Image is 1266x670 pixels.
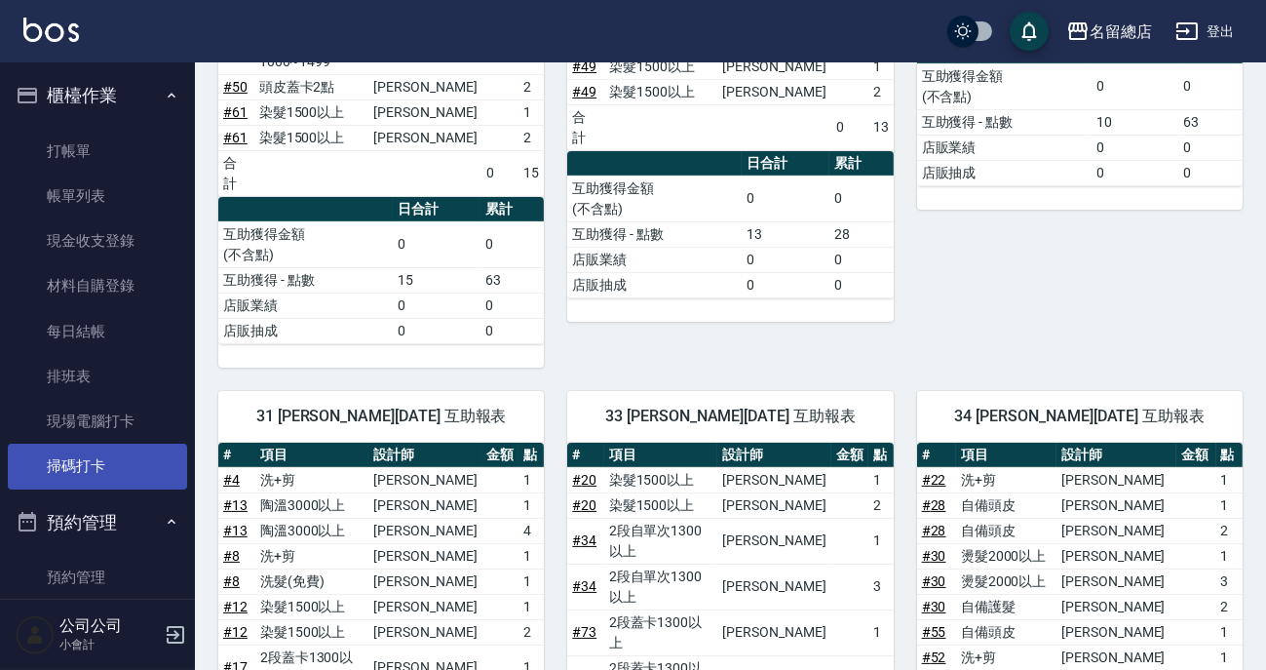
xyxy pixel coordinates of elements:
td: 洗+剪 [956,467,1056,493]
td: 合計 [567,104,604,150]
td: 2 [518,74,544,99]
a: #34 [572,578,596,594]
th: # [567,443,603,468]
a: #13 [223,497,248,513]
td: 2 [518,619,544,645]
td: 0 [831,104,868,150]
span: 31 [PERSON_NAME][DATE] 互助報表 [242,407,520,426]
td: 染髮1500以上 [254,99,368,125]
a: #30 [922,573,946,589]
td: 店販業績 [218,293,393,318]
td: 13 [742,221,829,247]
td: 0 [482,150,519,196]
a: 預約管理 [8,555,187,600]
td: 0 [1092,135,1179,160]
td: [PERSON_NAME] [717,54,830,79]
a: #30 [922,599,946,614]
td: 0 [742,176,829,221]
td: 63 [1178,109,1243,135]
a: #28 [922,523,946,538]
td: 1 [1216,493,1243,518]
td: [PERSON_NAME] [368,99,481,125]
td: 合計 [218,150,254,196]
td: 陶溫3000以上 [255,518,368,543]
td: 1 [1216,543,1243,569]
td: 自備頭皮 [956,619,1056,645]
a: 帳單列表 [8,174,187,218]
th: 設計師 [1056,443,1176,468]
td: 洗+剪 [255,467,368,493]
td: 63 [480,267,545,293]
th: 累計 [480,197,545,222]
td: [PERSON_NAME] [368,74,481,99]
th: 設計師 [368,443,481,468]
td: [PERSON_NAME] [1056,543,1176,569]
a: #12 [223,624,248,640]
td: 燙髮2000以上 [956,543,1056,569]
a: #55 [922,624,946,640]
th: 日合計 [393,197,480,222]
td: [PERSON_NAME] [368,594,481,619]
button: 名留總店 [1058,12,1160,52]
td: [PERSON_NAME] [1056,493,1176,518]
td: [PERSON_NAME] [368,467,481,493]
td: 互助獲得金額 (不含點) [917,63,1092,109]
td: 互助獲得 - 點數 [917,109,1092,135]
td: [PERSON_NAME] [1056,645,1176,670]
td: 洗+剪 [956,645,1056,670]
a: #50 [223,79,248,95]
td: 1 [518,594,544,619]
td: [PERSON_NAME] [1056,619,1176,645]
td: 陶溫3000以上 [255,493,368,518]
th: 項目 [956,443,1056,468]
a: #73 [572,624,596,640]
a: 每日結帳 [8,309,187,354]
a: 掃碼打卡 [8,444,187,489]
td: [PERSON_NAME] [368,619,481,645]
th: 金額 [482,443,519,468]
a: #30 [922,548,946,564]
td: 頭皮蓋卡2點 [254,74,368,99]
th: 累計 [829,151,894,177]
td: 1 [1216,645,1243,670]
td: 染髮1500以上 [604,79,717,104]
td: 染髮1500以上 [604,467,718,493]
td: 店販業績 [917,135,1092,160]
td: 4 [518,518,544,543]
td: 2段自單次1300以上 [604,564,718,610]
th: # [917,443,956,468]
a: #8 [223,573,240,589]
td: 1 [868,518,894,564]
td: 互助獲得金額 (不含點) [567,176,742,221]
td: 1 [518,99,544,125]
a: #61 [223,104,248,120]
td: 自備頭皮 [956,493,1056,518]
a: #8 [223,548,240,564]
td: [PERSON_NAME] [1056,467,1176,493]
a: #4 [223,472,240,488]
td: 1 [1216,619,1243,645]
th: 設計師 [717,443,830,468]
td: 2 [868,79,894,104]
a: #49 [572,59,596,74]
td: 1 [518,493,544,518]
th: # [218,443,255,468]
td: [PERSON_NAME] [717,518,830,564]
th: 項目 [255,443,368,468]
td: 自備護髮 [956,594,1056,619]
td: 0 [393,221,480,267]
td: 3 [1216,569,1243,594]
a: 現金收支登錄 [8,218,187,263]
td: 15 [393,267,480,293]
td: [PERSON_NAME] [1056,518,1176,543]
span: 34 [PERSON_NAME][DATE] 互助報表 [940,407,1219,426]
td: 0 [1178,160,1243,185]
span: 33 [PERSON_NAME][DATE] 互助報表 [591,407,869,426]
h5: 公司公司 [59,616,159,636]
td: 洗+剪 [255,543,368,569]
img: Logo [23,18,79,42]
td: 0 [480,293,545,318]
th: 點 [518,443,544,468]
a: #61 [223,130,248,145]
td: 0 [742,247,829,272]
